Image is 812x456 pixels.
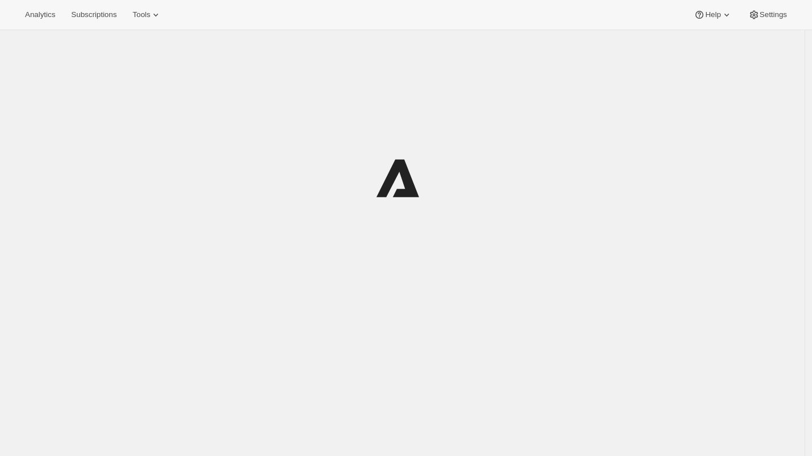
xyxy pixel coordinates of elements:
[25,10,55,19] span: Analytics
[741,7,794,23] button: Settings
[760,10,787,19] span: Settings
[126,7,168,23] button: Tools
[71,10,117,19] span: Subscriptions
[705,10,720,19] span: Help
[687,7,739,23] button: Help
[64,7,123,23] button: Subscriptions
[18,7,62,23] button: Analytics
[132,10,150,19] span: Tools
